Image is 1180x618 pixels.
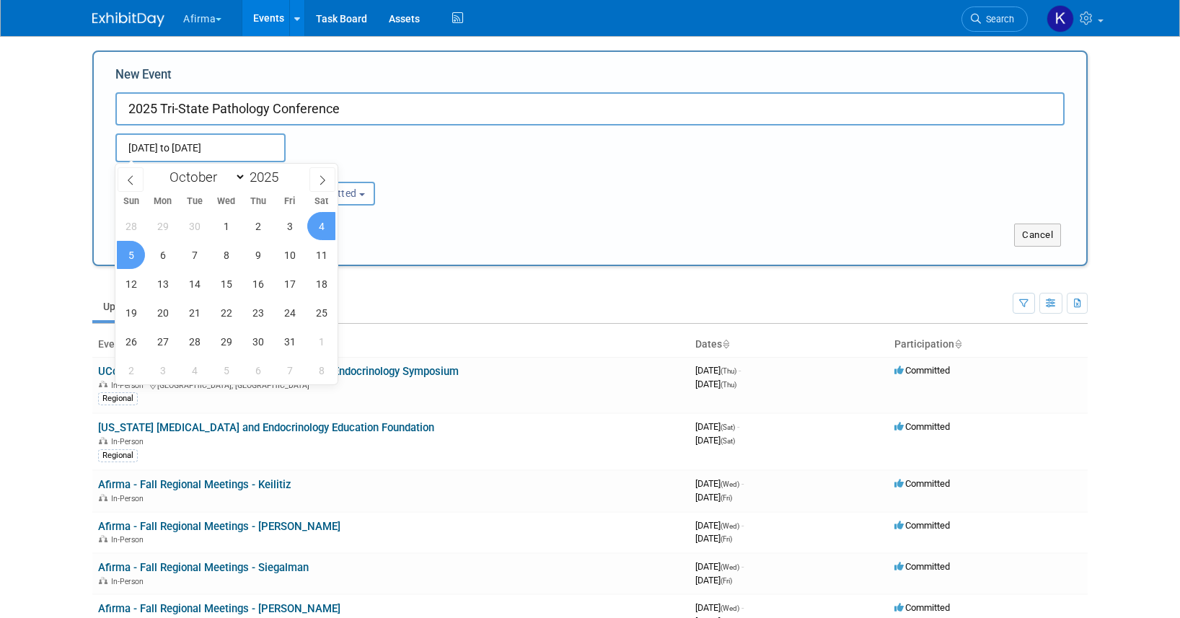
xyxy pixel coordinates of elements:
[961,6,1028,32] a: Search
[115,162,255,181] div: Attendance / Format:
[98,392,138,405] div: Regional
[695,492,732,503] span: [DATE]
[149,356,177,384] span: November 3, 2025
[117,299,145,327] span: October 19, 2025
[117,356,145,384] span: November 2, 2025
[98,449,138,462] div: Regional
[244,270,272,298] span: October 16, 2025
[98,365,459,378] a: UConn Health 26th Annual [MEDICAL_DATA] and Endocrinology Symposium
[737,421,739,432] span: -
[180,299,208,327] span: October 21, 2025
[307,241,335,269] span: October 11, 2025
[695,478,744,489] span: [DATE]
[721,577,732,585] span: (Fri)
[695,520,744,531] span: [DATE]
[117,270,145,298] span: October 12, 2025
[276,299,304,327] span: October 24, 2025
[212,327,240,356] span: October 29, 2025
[307,212,335,240] span: October 4, 2025
[741,520,744,531] span: -
[276,327,304,356] span: October 31, 2025
[98,561,309,574] a: Afirma - Fall Regional Meetings - Siegalman
[276,212,304,240] span: October 3, 2025
[98,520,340,533] a: Afirma - Fall Regional Meetings - [PERSON_NAME]
[98,478,291,491] a: Afirma - Fall Regional Meetings - Keilitiz
[180,356,208,384] span: November 4, 2025
[99,535,107,542] img: In-Person Event
[115,66,172,89] label: New Event
[98,379,684,390] div: [GEOGRAPHIC_DATA], [GEOGRAPHIC_DATA]
[111,577,148,586] span: In-Person
[277,162,417,181] div: Participation:
[212,241,240,269] span: October 8, 2025
[894,421,950,432] span: Committed
[276,241,304,269] span: October 10, 2025
[276,270,304,298] span: October 17, 2025
[894,478,950,489] span: Committed
[180,212,208,240] span: September 30, 2025
[695,602,744,613] span: [DATE]
[180,241,208,269] span: October 7, 2025
[981,14,1014,25] span: Search
[889,332,1088,357] th: Participation
[212,270,240,298] span: October 15, 2025
[721,522,739,530] span: (Wed)
[695,379,736,389] span: [DATE]
[117,212,145,240] span: September 28, 2025
[149,299,177,327] span: October 20, 2025
[180,270,208,298] span: October 14, 2025
[117,241,145,269] span: October 5, 2025
[115,133,286,162] input: Start Date - End Date
[244,327,272,356] span: October 30, 2025
[111,381,148,390] span: In-Person
[721,381,736,389] span: (Thu)
[721,437,735,445] span: (Sat)
[99,437,107,444] img: In-Person Event
[99,381,107,388] img: In-Person Event
[246,169,289,185] input: Year
[721,480,739,488] span: (Wed)
[244,212,272,240] span: October 2, 2025
[307,327,335,356] span: November 1, 2025
[212,212,240,240] span: October 1, 2025
[307,356,335,384] span: November 8, 2025
[149,327,177,356] span: October 27, 2025
[894,520,950,531] span: Committed
[149,212,177,240] span: September 29, 2025
[179,197,211,206] span: Tue
[98,421,434,434] a: [US_STATE] [MEDICAL_DATA] and Endocrinology Education Foundation
[306,197,338,206] span: Sat
[244,356,272,384] span: November 6, 2025
[721,563,739,571] span: (Wed)
[695,561,744,572] span: [DATE]
[695,421,739,432] span: [DATE]
[244,241,272,269] span: October 9, 2025
[739,365,741,376] span: -
[117,327,145,356] span: October 26, 2025
[149,241,177,269] span: October 6, 2025
[1047,5,1074,32] img: Keirsten Davis
[307,270,335,298] span: October 18, 2025
[180,327,208,356] span: October 28, 2025
[242,197,274,206] span: Thu
[894,365,950,376] span: Committed
[690,332,889,357] th: Dates
[99,577,107,584] img: In-Person Event
[92,12,164,27] img: ExhibitDay
[111,437,148,446] span: In-Person
[695,435,735,446] span: [DATE]
[721,367,736,375] span: (Thu)
[92,332,690,357] th: Event
[1014,224,1061,247] button: Cancel
[741,561,744,572] span: -
[163,168,246,186] select: Month
[98,602,340,615] a: Afirma - Fall Regional Meetings - [PERSON_NAME]
[276,356,304,384] span: November 7, 2025
[695,575,732,586] span: [DATE]
[307,299,335,327] span: October 25, 2025
[721,494,732,502] span: (Fri)
[244,299,272,327] span: October 23, 2025
[721,604,739,612] span: (Wed)
[741,602,744,613] span: -
[721,423,735,431] span: (Sat)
